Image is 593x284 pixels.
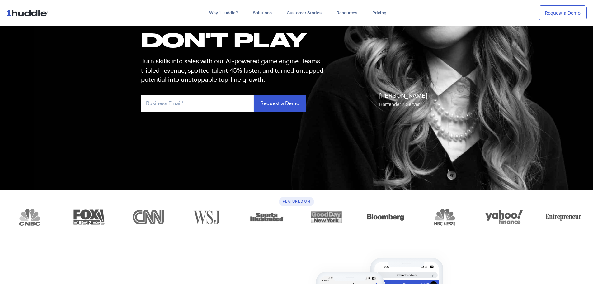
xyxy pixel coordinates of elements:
img: logo_entrepreneur [542,209,585,226]
a: logo_bloomberg [356,209,415,226]
img: logo_nbc [423,209,467,226]
div: 8 of 12 [415,209,475,226]
a: logo_goodday [297,209,356,226]
img: ... [6,7,51,19]
a: Request a Demo [539,5,587,21]
a: logo_yahoo [474,209,534,226]
img: logo_cnbc [8,209,51,226]
img: logo_yahoo [482,209,526,226]
p: [PERSON_NAME] [379,91,427,109]
a: logo_fox [59,209,119,226]
a: logo_wsj [178,209,238,226]
a: logo_sports [237,209,297,226]
img: logo_cnn [126,209,170,226]
input: Business Email* [141,95,254,112]
a: Resources [329,7,365,19]
img: logo_bloomberg [364,209,407,226]
div: 2 of 12 [59,209,119,226]
a: logo_nbc [415,209,475,226]
a: logo_cnn [119,209,178,226]
img: logo_wsj [186,209,229,226]
a: Pricing [365,7,394,19]
input: Request a Demo [254,95,306,112]
img: logo_sports [245,209,289,226]
a: Customer Stories [279,7,329,19]
div: 4 of 12 [178,209,238,226]
h6: Featured On [279,197,314,206]
div: 9 of 12 [474,209,534,226]
div: 6 of 12 [297,209,356,226]
a: Solutions [245,7,279,19]
img: logo_goodday [304,209,348,226]
img: logo_fox [67,209,111,226]
div: 3 of 12 [119,209,178,226]
div: 5 of 12 [237,209,297,226]
p: Turn skills into sales with our AI-powered game engine. Teams tripled revenue, spotted talent 45%... [141,57,329,84]
div: 7 of 12 [356,209,415,226]
span: Bartender / Server [379,101,420,108]
a: Why 1Huddle? [202,7,245,19]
